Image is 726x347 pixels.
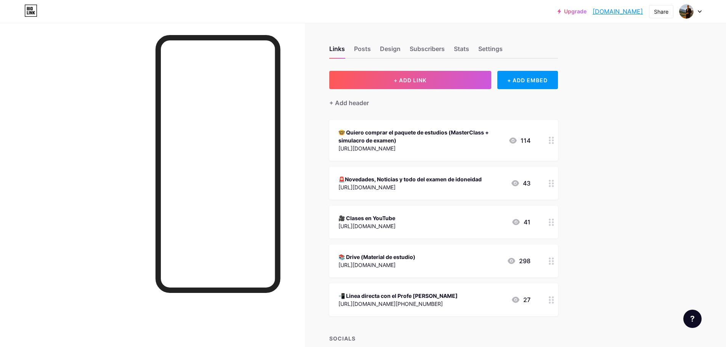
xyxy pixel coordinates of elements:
[593,7,643,16] a: [DOMAIN_NAME]
[478,44,503,58] div: Settings
[338,292,458,300] div: 📲 Linea directa con el Profe [PERSON_NAME]
[380,44,401,58] div: Design
[410,44,445,58] div: Subscribers
[329,98,369,107] div: + Add header
[394,77,426,83] span: + ADD LINK
[507,256,530,265] div: 298
[338,144,502,152] div: [URL][DOMAIN_NAME]
[511,179,530,188] div: 43
[508,136,530,145] div: 114
[338,300,458,308] div: [URL][DOMAIN_NAME][PHONE_NUMBER]
[329,334,558,342] div: SOCIALS
[511,217,530,227] div: 41
[338,183,482,191] div: [URL][DOMAIN_NAME]
[497,71,558,89] div: + ADD EMBED
[338,128,502,144] div: 🤓 Quiero comprar el paquete de estudios (MasterClass + simulacro de examen)
[354,44,371,58] div: Posts
[329,71,491,89] button: + ADD LINK
[338,214,396,222] div: 🎥 Clases en YouTube
[338,222,396,230] div: [URL][DOMAIN_NAME]
[338,253,415,261] div: 📚 Drive (Material de estudio)
[454,44,469,58] div: Stats
[329,44,345,58] div: Links
[558,8,587,14] a: Upgrade
[338,175,482,183] div: 🚨Novedades, Noticias y todo del examen de idoneidad
[338,261,415,269] div: [URL][DOMAIN_NAME]
[654,8,668,16] div: Share
[511,295,530,304] div: 27
[679,4,694,19] img: abogadojuanosorio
